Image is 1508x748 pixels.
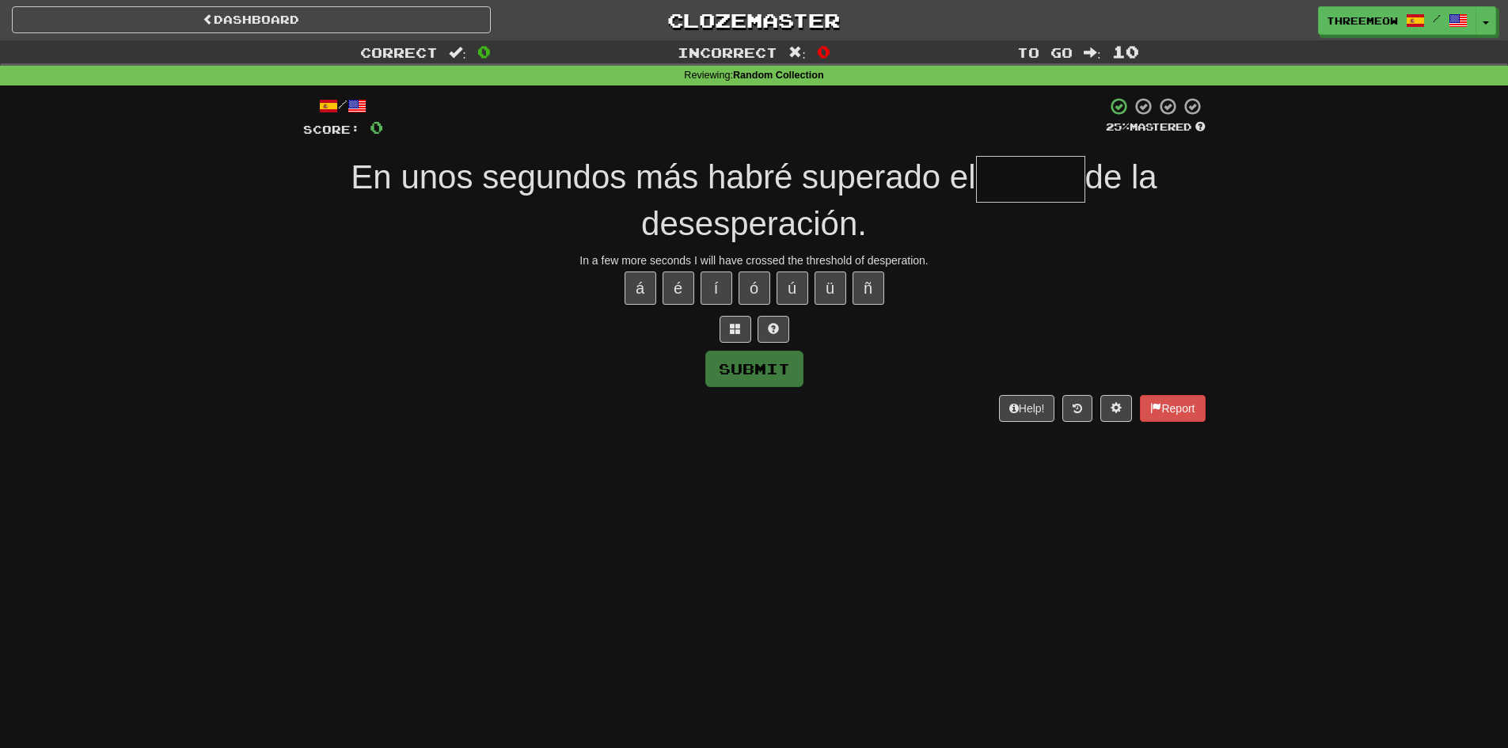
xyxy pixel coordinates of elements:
span: 0 [477,42,491,61]
button: Switch sentence to multiple choice alt+p [720,316,751,343]
button: á [625,271,656,305]
a: Threemeow / [1318,6,1476,35]
span: Threemeow [1327,13,1398,28]
span: Incorrect [678,44,777,60]
div: Mastered [1106,120,1206,135]
span: de la desesperación. [641,158,1157,242]
span: To go [1017,44,1073,60]
span: / [1433,13,1441,24]
span: 0 [370,117,383,137]
span: Correct [360,44,438,60]
button: é [663,271,694,305]
a: Dashboard [12,6,491,33]
span: 10 [1112,42,1139,61]
button: Help! [999,395,1055,422]
div: / [303,97,383,116]
span: : [788,46,806,59]
div: In a few more seconds I will have crossed the threshold of desperation. [303,252,1206,268]
button: Round history (alt+y) [1062,395,1092,422]
a: Clozemaster [515,6,993,34]
span: 0 [817,42,830,61]
button: ú [777,271,808,305]
span: : [1084,46,1101,59]
button: Single letter hint - you only get 1 per sentence and score half the points! alt+h [758,316,789,343]
strong: Random Collection [733,70,824,81]
span: : [449,46,466,59]
button: Submit [705,351,803,387]
button: ñ [853,271,884,305]
button: ó [739,271,770,305]
span: Score: [303,123,360,136]
span: 25 % [1106,120,1130,133]
button: ü [815,271,846,305]
button: Report [1140,395,1205,422]
span: En unos segundos más habré superado el [351,158,975,196]
button: í [701,271,732,305]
